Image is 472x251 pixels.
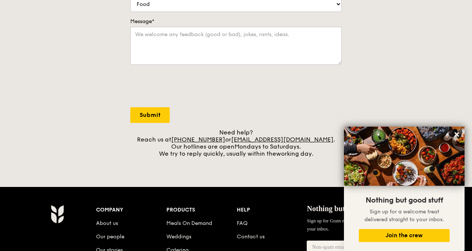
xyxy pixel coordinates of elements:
[51,205,64,223] img: Grain
[130,18,342,25] label: Message*
[276,150,313,157] span: working day.
[235,143,301,150] span: Mondays to Saturdays.
[359,229,450,242] button: Join the crew
[166,205,237,215] div: Products
[307,204,379,213] span: Nothing but good stuff
[171,136,225,143] a: [PHONE_NUMBER]
[237,220,248,226] a: FAQ
[231,136,334,143] a: [EMAIL_ADDRESS][DOMAIN_NAME]
[366,196,443,205] span: Nothing but good stuff
[130,107,170,123] input: Submit
[166,220,212,226] a: Meals On Demand
[96,233,124,240] a: Our people
[166,233,191,240] a: Weddings
[130,72,243,101] iframe: reCAPTCHA
[364,209,444,223] span: Sign up for a welcome treat delivered straight to your inbox.
[237,233,265,240] a: Contact us
[130,129,342,157] div: Need help? Reach us at or . Our hotlines are open We try to reply quickly, usually within the
[237,205,307,215] div: Help
[307,218,438,232] span: Sign up for Grain mail and get a welcome treat delivered straight to your inbox.
[96,205,166,215] div: Company
[344,127,465,186] img: DSC07876-Edit02-Large.jpeg
[96,220,118,226] a: About us
[451,128,463,140] button: Close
